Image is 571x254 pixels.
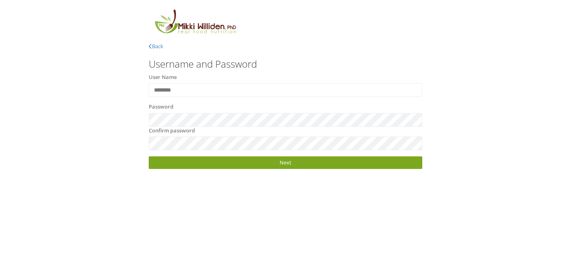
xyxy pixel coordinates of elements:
img: MikkiLogoMain.png [149,8,241,38]
label: Password [149,103,173,111]
a: Back [149,43,163,50]
label: Confirm password [149,127,195,135]
label: User Name [149,73,177,81]
a: Next [149,156,422,169]
h3: Username and Password [149,59,422,69]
